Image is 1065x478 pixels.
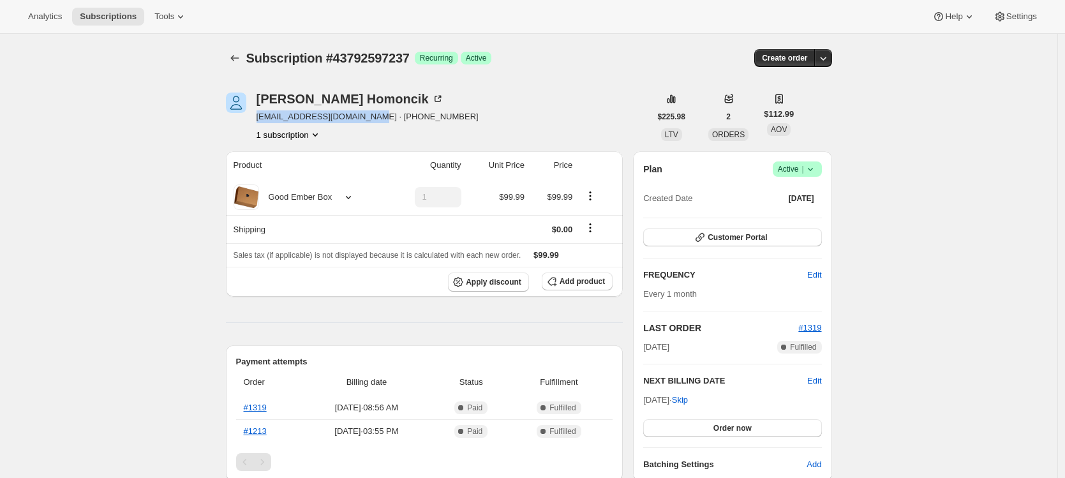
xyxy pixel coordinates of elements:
[466,277,521,287] span: Apply discount
[726,112,731,122] span: 2
[643,269,807,281] h2: FREQUENCY
[244,403,267,412] a: #1319
[789,193,814,204] span: [DATE]
[807,458,821,471] span: Add
[790,342,816,352] span: Fulfilled
[226,215,386,243] th: Shipping
[713,423,752,433] span: Order now
[560,276,605,287] span: Add product
[800,265,829,285] button: Edit
[465,151,528,179] th: Unit Price
[778,163,817,176] span: Active
[643,322,798,334] h2: LAST ORDER
[799,454,829,475] button: Add
[234,251,521,260] span: Sales tax (if applicable) is not displayed because it is calculated with each new order.
[664,390,696,410] button: Skip
[643,458,807,471] h6: Batching Settings
[764,108,794,121] span: $112.99
[807,269,821,281] span: Edit
[437,376,505,389] span: Status
[28,11,62,22] span: Analytics
[925,8,983,26] button: Help
[781,190,822,207] button: [DATE]
[257,128,322,141] button: Product actions
[513,376,605,389] span: Fulfillment
[236,453,613,471] nav: Pagination
[528,151,576,179] th: Price
[643,192,692,205] span: Created Date
[467,403,482,413] span: Paid
[448,273,529,292] button: Apply discount
[712,130,745,139] span: ORDERS
[798,323,821,332] a: #1319
[672,394,688,407] span: Skip
[226,49,244,67] button: Subscriptions
[945,11,962,22] span: Help
[304,401,429,414] span: [DATE] · 08:56 AM
[658,112,685,122] span: $225.98
[533,250,559,260] span: $99.99
[643,228,821,246] button: Customer Portal
[226,93,246,113] span: Nikki Homoncik
[72,8,144,26] button: Subscriptions
[643,289,697,299] span: Every 1 month
[499,192,525,202] span: $99.99
[236,355,613,368] h2: Payment attempts
[154,11,174,22] span: Tools
[643,341,669,354] span: [DATE]
[234,184,259,210] img: product img
[580,189,600,203] button: Product actions
[643,375,807,387] h2: NEXT BILLING DATE
[466,53,487,63] span: Active
[257,110,479,123] span: [EMAIL_ADDRESS][DOMAIN_NAME] · [PHONE_NUMBER]
[80,11,137,22] span: Subscriptions
[20,8,70,26] button: Analytics
[719,108,738,126] button: 2
[549,426,576,437] span: Fulfilled
[807,375,821,387] button: Edit
[259,191,332,204] div: Good Ember Box
[552,225,573,234] span: $0.00
[986,8,1045,26] button: Settings
[244,426,267,436] a: #1213
[643,419,821,437] button: Order now
[771,125,787,134] span: AOV
[762,53,807,63] span: Create order
[1006,11,1037,22] span: Settings
[650,108,693,126] button: $225.98
[226,151,386,179] th: Product
[708,232,767,243] span: Customer Portal
[643,163,662,176] h2: Plan
[386,151,465,179] th: Quantity
[547,192,573,202] span: $99.99
[754,49,815,67] button: Create order
[246,51,410,65] span: Subscription #43792597237
[542,273,613,290] button: Add product
[801,164,803,174] span: |
[304,425,429,438] span: [DATE] · 03:55 PM
[643,395,688,405] span: [DATE] ·
[257,93,444,105] div: [PERSON_NAME] Homoncik
[549,403,576,413] span: Fulfilled
[798,322,821,334] button: #1319
[420,53,453,63] span: Recurring
[580,221,600,235] button: Shipping actions
[147,8,195,26] button: Tools
[236,368,301,396] th: Order
[665,130,678,139] span: LTV
[467,426,482,437] span: Paid
[304,376,429,389] span: Billing date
